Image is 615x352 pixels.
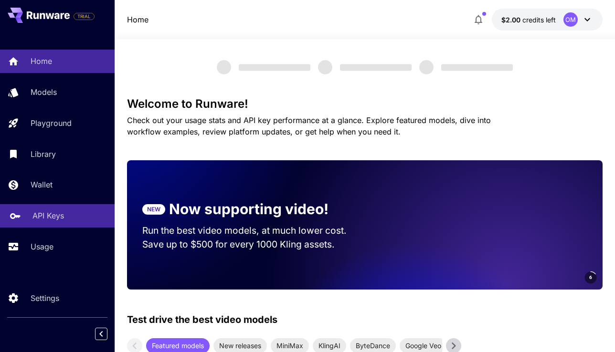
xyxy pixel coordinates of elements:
p: Now supporting video! [169,198,329,220]
p: Playground [31,117,72,129]
span: $2.00 [501,16,522,24]
span: MiniMax [271,341,309,351]
div: Collapse sidebar [102,325,115,342]
p: Models [31,86,57,98]
span: Featured models [146,341,210,351]
div: $2.00 [501,15,556,25]
span: Check out your usage stats and API key performance at a glance. Explore featured models, dive int... [127,115,491,136]
span: KlingAI [313,341,346,351]
p: Wallet [31,179,53,190]
p: Test drive the best video models [127,312,277,327]
p: Save up to $500 for every 1000 Kling assets. [142,238,350,251]
p: API Keys [32,210,64,221]
p: Usage [31,241,53,252]
p: Settings [31,292,59,304]
p: NEW [147,205,160,214]
p: Run the best video models, at much lower cost. [142,224,350,238]
span: Google Veo [400,341,447,351]
div: OM [563,12,578,27]
p: Library [31,148,56,160]
p: Home [31,55,52,67]
a: Home [127,14,148,25]
nav: breadcrumb [127,14,148,25]
span: credits left [522,16,556,24]
button: Collapse sidebar [95,328,107,340]
span: 6 [589,274,592,281]
span: TRIAL [74,13,94,20]
h3: Welcome to Runware! [127,97,603,111]
span: New releases [213,341,267,351]
span: Add your payment card to enable full platform functionality. [74,10,95,22]
span: ByteDance [350,341,396,351]
button: $2.00OM [492,9,603,31]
